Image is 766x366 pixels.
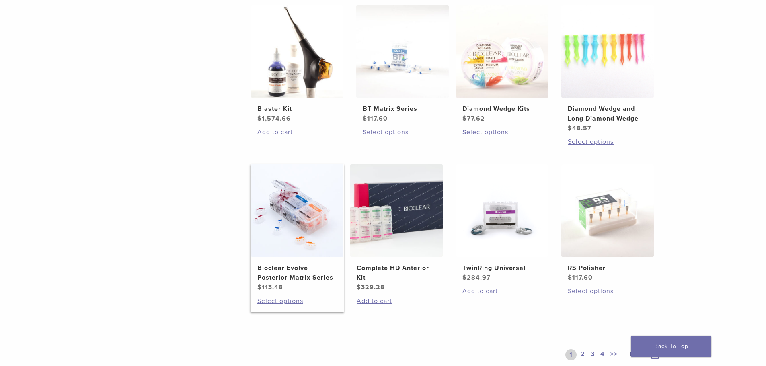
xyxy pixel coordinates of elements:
bdi: 1,574.66 [257,115,291,123]
span: $ [357,283,361,291]
h2: BT Matrix Series [363,104,442,114]
a: Bioclear Evolve Posterior Matrix SeriesBioclear Evolve Posterior Matrix Series $113.48 [251,164,344,292]
h2: Diamond Wedge Kits [462,104,542,114]
bdi: 117.60 [363,115,388,123]
h2: Bioclear Evolve Posterior Matrix Series [257,263,337,282]
img: TwinRing Universal [456,164,548,257]
span: $ [462,274,467,282]
a: Add to cart: “Blaster Kit” [257,127,337,137]
span: $ [568,124,572,132]
bdi: 284.97 [462,274,491,282]
bdi: 48.57 [568,124,591,132]
h2: Complete HD Anterior Kit [357,263,436,282]
a: Back To Top [631,336,711,357]
bdi: 77.62 [462,115,485,123]
img: Diamond Wedge and Long Diamond Wedge [561,5,654,98]
h2: Blaster Kit [257,104,337,114]
h2: TwinRing Universal [462,263,542,273]
span: Next [630,350,645,358]
a: >> [609,349,619,360]
img: RS Polisher [561,164,654,257]
span: $ [257,283,262,291]
img: Bioclear Evolve Posterior Matrix Series [251,164,343,257]
a: Diamond Wedge KitsDiamond Wedge Kits $77.62 [456,5,549,123]
a: 2 [579,349,587,360]
a: 4 [599,349,606,360]
a: Diamond Wedge and Long Diamond WedgeDiamond Wedge and Long Diamond Wedge $48.57 [561,5,655,133]
a: Select options for “Diamond Wedge and Long Diamond Wedge” [568,137,647,147]
bdi: 113.48 [257,283,283,291]
bdi: 329.28 [357,283,385,291]
bdi: 117.60 [568,274,593,282]
img: Diamond Wedge Kits [456,5,548,98]
span: $ [363,115,367,123]
img: Complete HD Anterior Kit [350,164,443,257]
a: RS PolisherRS Polisher $117.60 [561,164,655,282]
a: 1 [565,349,577,360]
a: 3 [589,349,596,360]
a: Add to cart: “TwinRing Universal” [462,286,542,296]
a: Select options for “Diamond Wedge Kits” [462,127,542,137]
a: BT Matrix SeriesBT Matrix Series $117.60 [356,5,450,123]
span: $ [462,115,467,123]
a: Blaster KitBlaster Kit $1,574.66 [251,5,344,123]
a: Select options for “BT Matrix Series” [363,127,442,137]
h2: Diamond Wedge and Long Diamond Wedge [568,104,647,123]
img: Blaster Kit [251,5,343,98]
a: Select options for “Bioclear Evolve Posterior Matrix Series” [257,296,337,306]
h2: RS Polisher [568,263,647,273]
a: Add to cart: “Complete HD Anterior Kit” [357,296,436,306]
span: $ [257,115,262,123]
a: TwinRing UniversalTwinRing Universal $284.97 [456,164,549,282]
img: BT Matrix Series [356,5,449,98]
span: $ [568,274,572,282]
a: Complete HD Anterior KitComplete HD Anterior Kit $329.28 [350,164,444,292]
a: Select options for “RS Polisher” [568,286,647,296]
